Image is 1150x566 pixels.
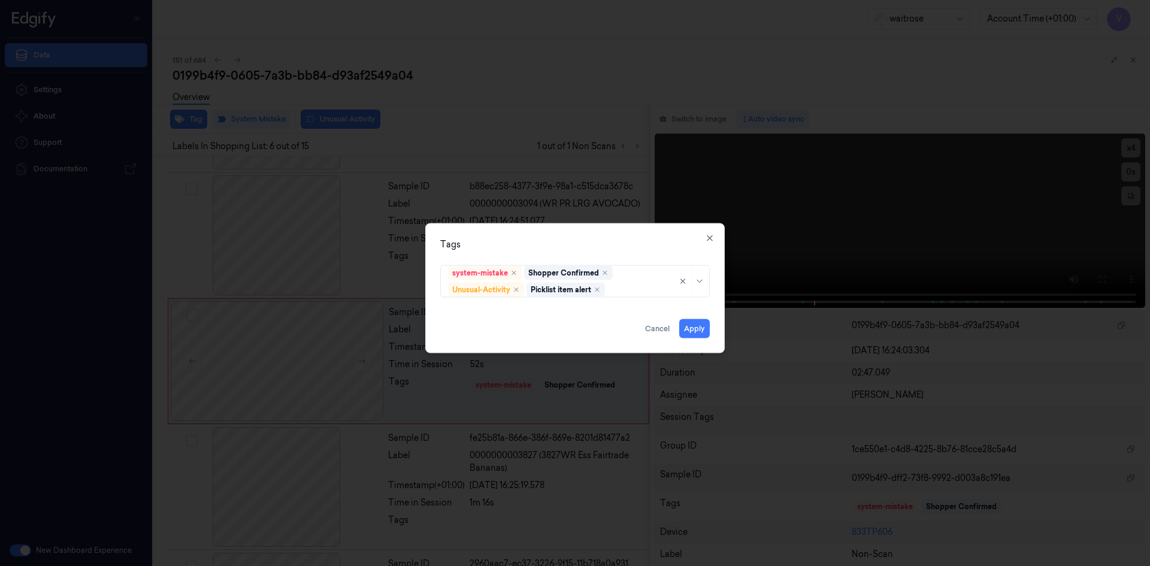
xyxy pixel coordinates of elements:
div: Remove ,system-mistake [510,269,517,276]
button: Cancel [640,319,674,338]
div: Shopper Confirmed [528,267,599,278]
div: Remove ,Picklist item alert [594,286,601,293]
div: Picklist item alert [531,284,591,295]
div: Tags [440,238,710,250]
div: system-mistake [452,267,508,278]
div: Remove ,Unusual-Activity [513,286,520,293]
div: Remove ,Shopper Confirmed [601,269,609,276]
button: Apply [679,319,710,338]
div: Unusual-Activity [452,284,510,295]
